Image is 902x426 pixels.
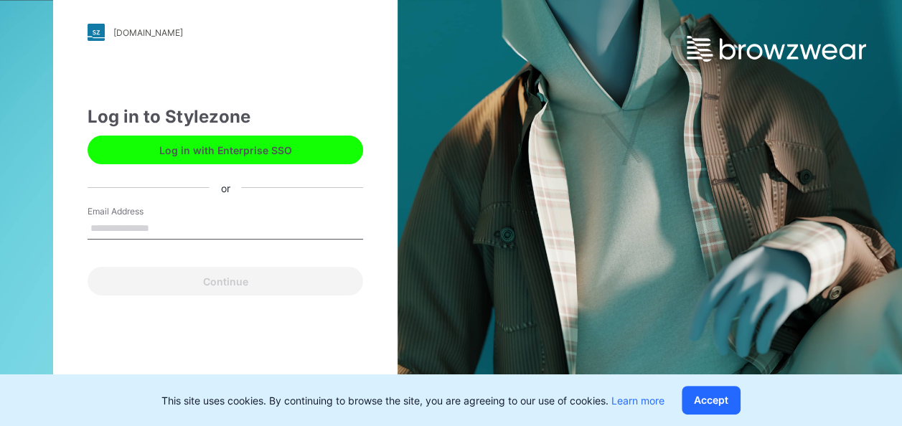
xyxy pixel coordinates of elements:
[88,205,188,218] label: Email Address
[210,180,242,195] div: or
[88,136,363,164] button: Log in with Enterprise SSO
[682,386,741,415] button: Accept
[88,24,105,41] img: stylezone-logo.562084cfcfab977791bfbf7441f1a819.svg
[611,394,664,407] a: Learn more
[161,393,664,408] p: This site uses cookies. By continuing to browse the site, you are agreeing to our use of cookies.
[113,27,183,38] div: [DOMAIN_NAME]
[88,104,363,130] div: Log in to Stylezone
[687,36,866,62] img: browzwear-logo.e42bd6dac1945053ebaf764b6aa21510.svg
[88,24,363,41] a: [DOMAIN_NAME]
